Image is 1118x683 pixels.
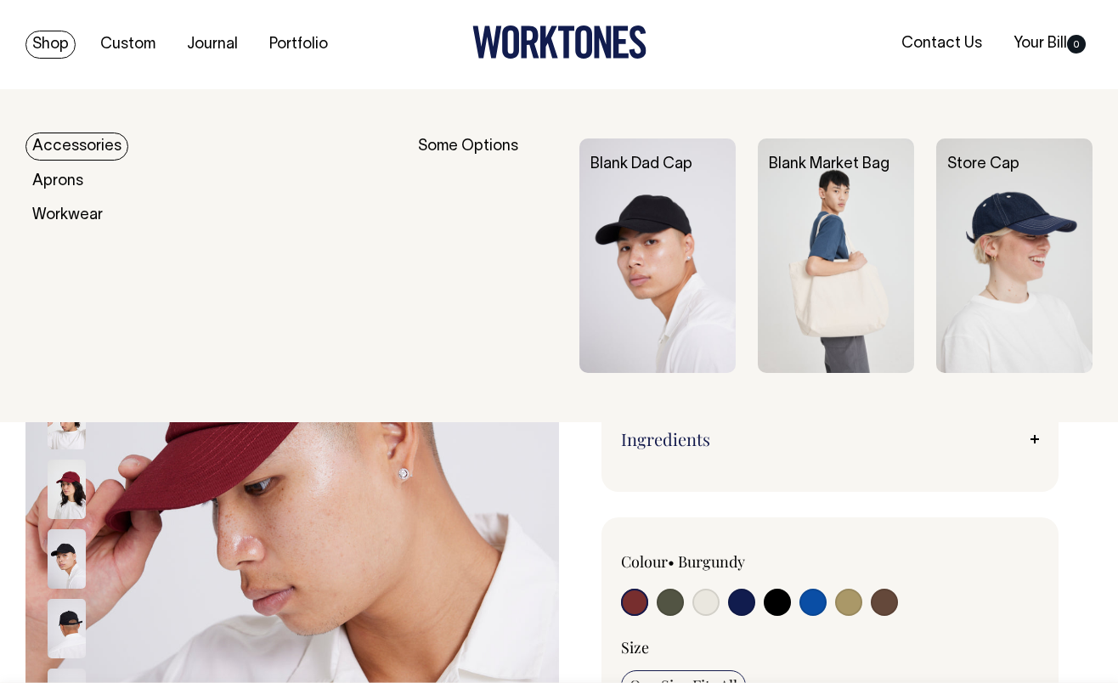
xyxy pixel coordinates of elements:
[621,551,788,572] div: Colour
[590,157,692,172] a: Blank Dad Cap
[769,157,889,172] a: Blank Market Bag
[263,31,335,59] a: Portfolio
[668,551,675,572] span: •
[895,30,989,58] a: Contact Us
[621,637,1039,658] div: Size
[93,31,162,59] a: Custom
[758,138,914,373] img: Blank Market Bag
[678,551,745,572] label: Burgundy
[936,138,1093,373] img: Store Cap
[48,529,86,589] img: black
[947,157,1019,172] a: Store Cap
[25,167,90,195] a: Aprons
[621,429,1039,449] a: Ingredients
[579,138,736,373] img: Blank Dad Cap
[25,31,76,59] a: Shop
[418,138,556,373] div: Some Options
[48,460,86,519] img: burgundy
[25,133,128,161] a: Accessories
[25,201,110,229] a: Workwear
[1067,35,1086,54] span: 0
[180,31,245,59] a: Journal
[48,599,86,658] img: black
[1007,30,1093,58] a: Your Bill0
